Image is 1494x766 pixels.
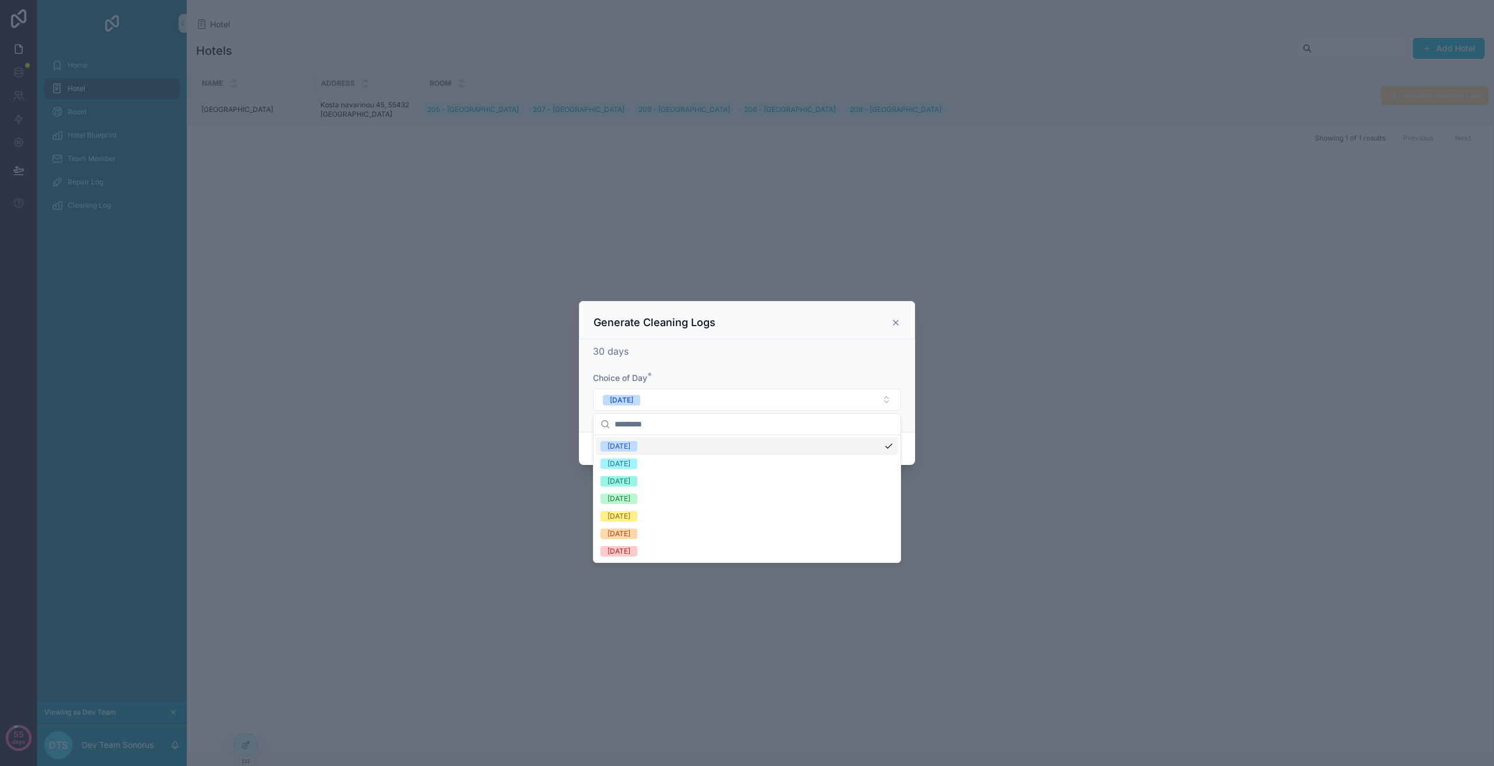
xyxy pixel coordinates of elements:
[593,389,901,411] button: Select Button
[608,441,630,452] div: [DATE]
[608,459,630,469] div: [DATE]
[608,494,630,504] div: [DATE]
[594,435,900,562] div: Suggestions
[608,529,630,539] div: [DATE]
[593,345,629,357] span: 30 days
[593,373,647,383] span: Choice of Day
[608,511,630,522] div: [DATE]
[608,546,630,557] div: [DATE]
[594,316,715,330] h3: Generate Cleaning Logs
[608,476,630,487] div: [DATE]
[610,395,633,405] div: [DATE]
